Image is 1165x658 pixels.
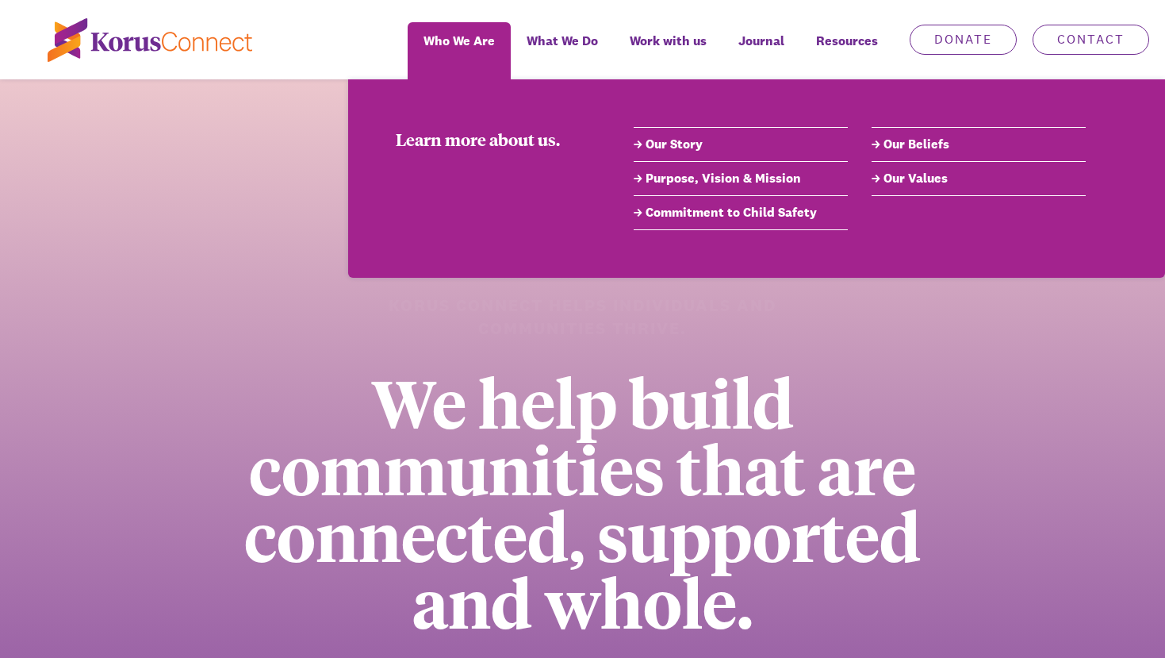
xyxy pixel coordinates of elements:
div: We help build communities that are connected, supported and whole. [193,368,972,635]
a: Donate [910,25,1017,55]
a: Work with us [614,22,722,79]
div: Learn more about us. [396,127,586,151]
h1: Korus Connect helps individuals and communities thrive. [327,286,838,333]
div: Resources [800,22,894,79]
a: Commitment to Child Safety [634,203,848,222]
span: Work with us [630,29,707,52]
a: Our Beliefs [872,135,1086,154]
span: What We Do [527,29,598,52]
a: What We Do [511,22,614,79]
span: Journal [738,29,784,52]
a: Our Story [634,135,848,154]
a: Who We Are [408,22,511,79]
img: korus-connect%2Fc5177985-88d5-491d-9cd7-4a1febad1357_logo.svg [48,18,252,62]
span: Who We Are [423,29,495,52]
a: Journal [722,22,800,79]
a: Purpose, Vision & Mission [634,169,848,188]
a: Contact [1033,25,1149,55]
a: Our Values [872,169,1086,188]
